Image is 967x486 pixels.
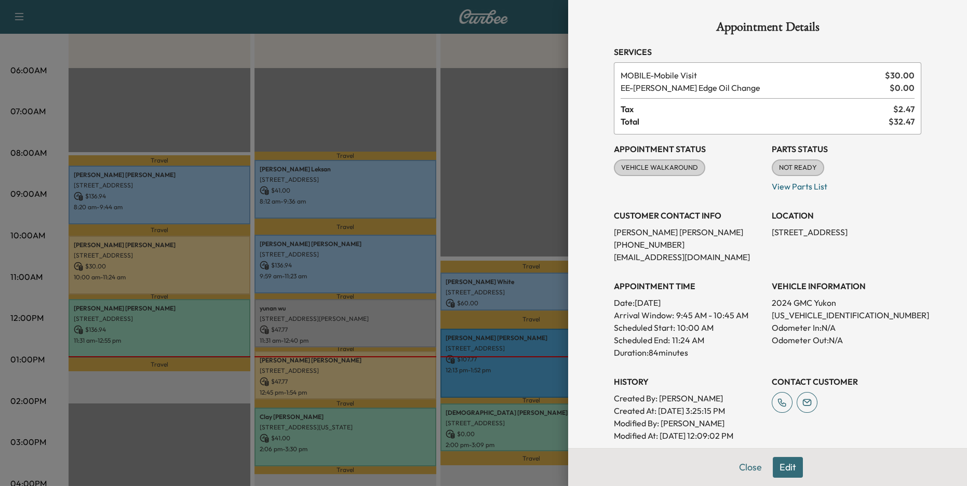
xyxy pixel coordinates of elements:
span: $ 0.00 [890,82,915,94]
p: Odometer In: N/A [772,321,921,334]
p: 11:24 AM [672,334,704,346]
p: Scheduled Start: [614,321,675,334]
span: Total [621,115,889,128]
span: VEHICLE WALKAROUND [615,163,704,173]
span: $ 30.00 [885,69,915,82]
h1: Appointment Details [614,21,921,37]
button: Close [732,457,769,478]
p: Created At : [DATE] 3:25:15 PM [614,404,763,417]
p: Modified At : [DATE] 12:09:02 PM [614,429,763,442]
h3: History [614,375,763,388]
p: Arrival Window: [614,309,763,321]
span: $ 32.47 [889,115,915,128]
p: Date: [DATE] [614,296,763,309]
h3: Appointment Status [614,143,763,155]
p: [EMAIL_ADDRESS][DOMAIN_NAME] [614,251,763,263]
span: Tax [621,103,893,115]
h3: VEHICLE INFORMATION [772,280,921,292]
button: Edit [773,457,803,478]
span: Ewing Edge Oil Change [621,82,885,94]
h3: Parts Status [772,143,921,155]
span: Mobile Visit [621,69,881,82]
p: Duration: 84 minutes [614,346,763,359]
h3: LOCATION [772,209,921,222]
h3: APPOINTMENT TIME [614,280,763,292]
p: Modified By : [PERSON_NAME] [614,417,763,429]
span: NOT READY [773,163,823,173]
p: [US_VEHICLE_IDENTIFICATION_NUMBER] [772,309,921,321]
h3: Services [614,46,921,58]
p: [PHONE_NUMBER] [614,238,763,251]
h3: CUSTOMER CONTACT INFO [614,209,763,222]
p: [PERSON_NAME] [PERSON_NAME] [614,226,763,238]
span: 9:45 AM - 10:45 AM [676,309,748,321]
p: 2024 GMC Yukon [772,296,921,309]
p: 10:00 AM [677,321,714,334]
h3: CONTACT CUSTOMER [772,375,921,388]
p: Scheduled End: [614,334,670,346]
p: Odometer Out: N/A [772,334,921,346]
p: Created By : [PERSON_NAME] [614,392,763,404]
p: View Parts List [772,176,921,193]
span: $ 2.47 [893,103,915,115]
p: [STREET_ADDRESS] [772,226,921,238]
